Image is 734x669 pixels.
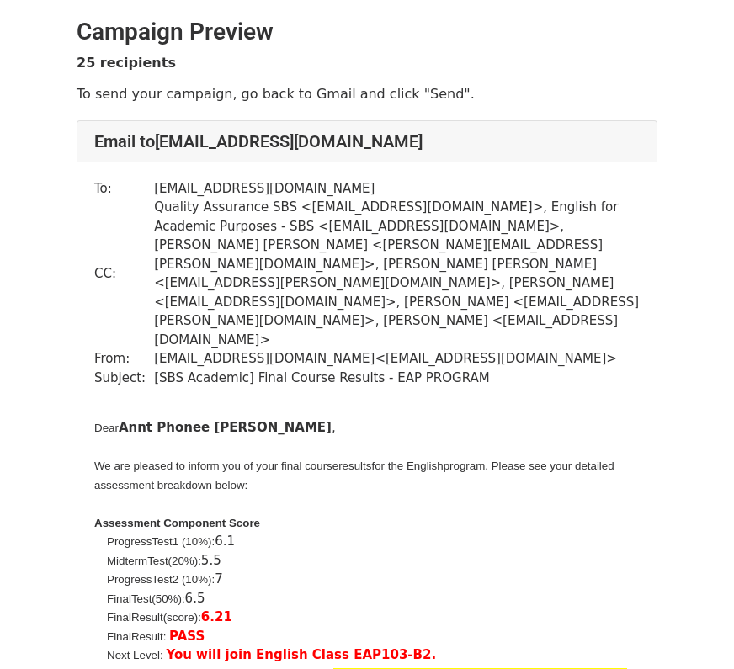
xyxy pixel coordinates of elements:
span: Dear [94,422,119,434]
span: Final : [107,630,169,643]
b: Annt Phonee [PERSON_NAME] [119,420,332,435]
span: Midterm (20%): [107,555,201,567]
td: [EMAIL_ADDRESS][DOMAIN_NAME] [154,179,640,199]
li: 7 [107,570,640,589]
font: 6.21 [201,609,232,624]
span: Progress 2 (10%): [107,573,215,586]
td: CC: [94,198,154,349]
span: results [338,459,371,472]
li: 6.1 [107,532,640,551]
font: You will join English Class EAP103-B2. [166,647,436,662]
li: 5.5 [107,551,640,571]
div: , [94,418,640,438]
span: Next Level: [107,649,166,661]
td: To: [94,179,154,199]
span: Result [131,630,163,643]
td: [EMAIL_ADDRESS][DOMAIN_NAME] < [EMAIL_ADDRESS][DOMAIN_NAME] > [154,349,640,369]
li: 6.5 [107,589,640,608]
p: To send your campaign, go back to Gmail and click "Send". [77,85,657,103]
span: We are pleased to inform you of your final course for the English . Please see your detailed asse... [94,459,614,491]
span: Test [152,535,172,548]
h2: Campaign Preview [77,18,657,46]
font: PASS [169,629,205,644]
span: Result [131,611,163,624]
span: Test [131,592,152,605]
td: Quality Assurance SBS < [EMAIL_ADDRESS][DOMAIN_NAME] >, English for Academic Purposes - SBS < [EM... [154,198,640,349]
span: Progress 1 (10%): [107,535,215,548]
span: program [444,459,486,472]
span: Final (50%): [107,592,185,605]
td: [SBS Academic] Final Course Results - EAP PROGRAM [154,369,640,388]
span: Test [147,555,168,567]
td: Subject: [94,369,154,388]
td: From: [94,349,154,369]
b: Assessment Component Score [94,517,260,529]
h4: Email to [EMAIL_ADDRESS][DOMAIN_NAME] [94,131,640,151]
strong: 25 recipients [77,55,176,71]
span: Final (score): [107,611,201,624]
span: Test [152,573,172,586]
